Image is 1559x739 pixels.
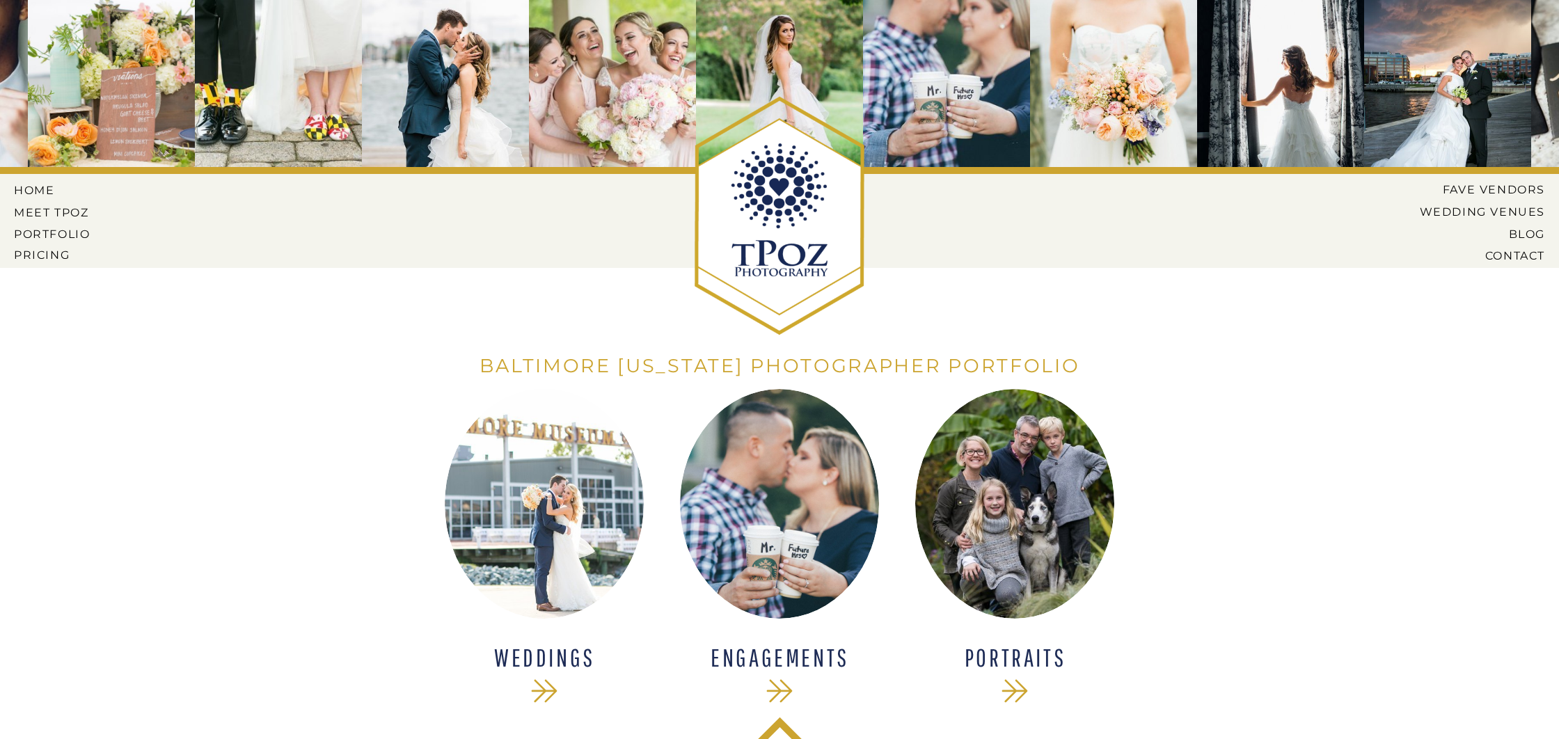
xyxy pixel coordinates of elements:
a: MEET tPoz [14,206,90,218]
a: BLOG [1409,228,1545,240]
a: Wedding Venues [1398,205,1545,218]
a: ENGAGEMENTS [689,645,871,672]
a: Pricing [14,248,93,261]
a: HOME [14,184,77,196]
a: Fave Vendors [1431,183,1545,196]
a: WEDDINGS [454,645,635,672]
a: PORTFOLIO [14,228,93,240]
a: Portraits [924,645,1106,672]
a: CONTACT [1436,249,1545,262]
h1: Baltimore [US_STATE] Photographer Portfolio [464,355,1096,380]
